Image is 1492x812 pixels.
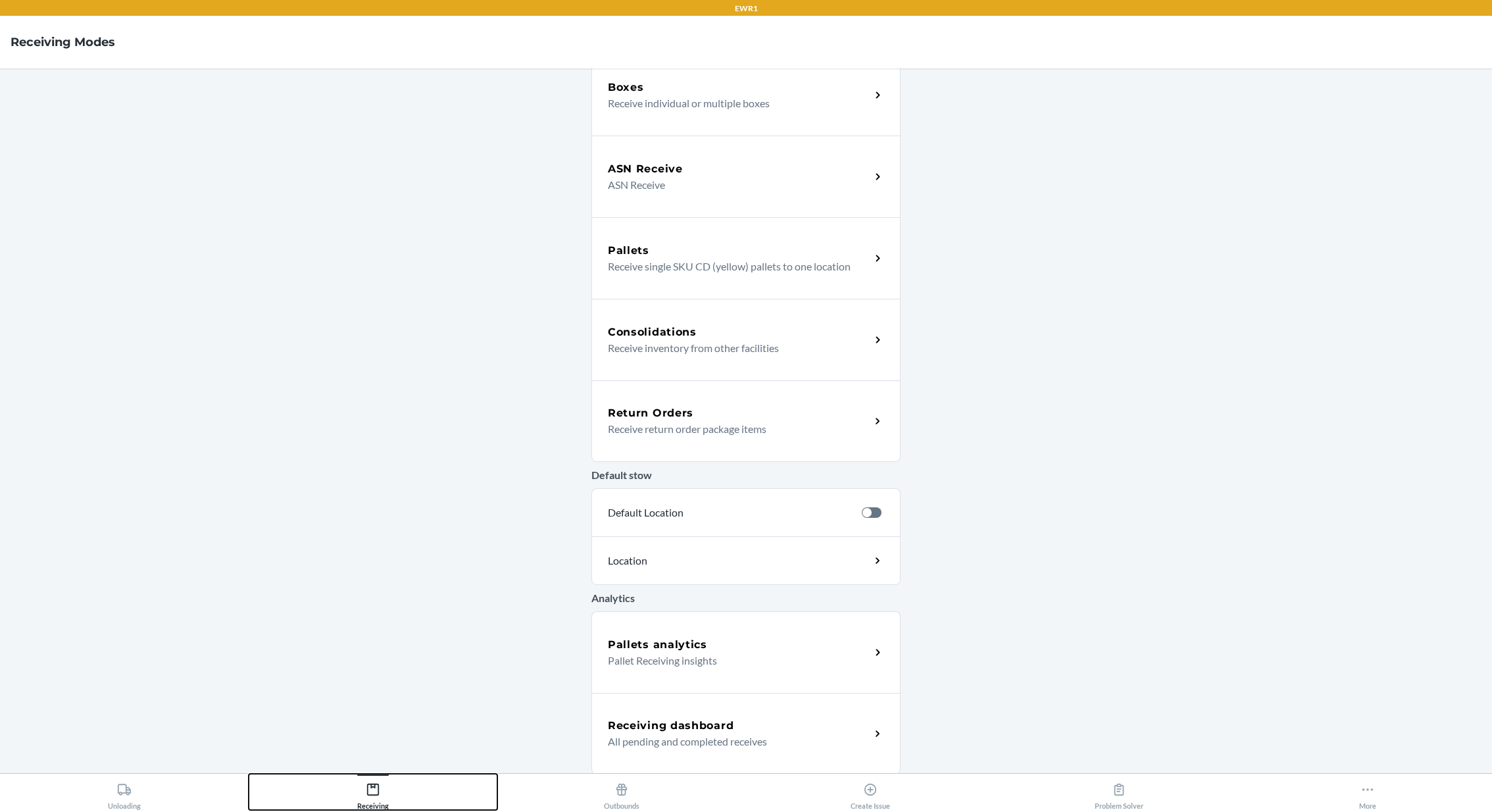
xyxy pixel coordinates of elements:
p: Default stow [591,467,901,483]
button: More [1243,774,1492,810]
div: More [1359,777,1376,810]
div: Unloading [108,777,141,810]
button: Problem Solver [995,774,1243,810]
a: PalletsReceive single SKU CD (yellow) pallets to one location [591,217,901,299]
h4: Receiving Modes [11,34,115,51]
p: Analytics [591,590,901,606]
a: Pallets analyticsPallet Receiving insights [591,611,901,693]
p: Receive single SKU CD (yellow) pallets to one location [608,259,860,274]
h5: Receiving dashboard [608,718,734,734]
h5: ASN Receive [608,161,683,177]
div: Receiving [357,777,389,810]
button: Receiving [249,774,497,810]
a: ConsolidationsReceive inventory from other facilities [591,299,901,380]
div: Problem Solver [1095,777,1143,810]
h5: Boxes [608,80,644,95]
p: Receive return order package items [608,421,860,437]
div: Outbounds [604,777,639,810]
h5: Pallets analytics [608,637,707,653]
p: Receive inventory from other facilities [608,340,860,356]
p: Default Location [608,505,851,520]
div: Create Issue [851,777,890,810]
button: Create Issue [746,774,995,810]
button: Outbounds [497,774,746,810]
a: Return OrdersReceive return order package items [591,380,901,462]
a: BoxesReceive individual or multiple boxes [591,54,901,136]
p: ASN Receive [608,177,860,193]
p: Pallet Receiving insights [608,653,860,669]
h5: Return Orders [608,405,693,421]
p: Location [608,553,763,569]
p: All pending and completed receives [608,734,860,749]
a: Location [591,536,901,585]
p: Receive individual or multiple boxes [608,95,860,111]
h5: Pallets [608,243,649,259]
h5: Consolidations [608,324,697,340]
p: EWR1 [735,3,758,14]
a: ASN ReceiveASN Receive [591,136,901,217]
a: Receiving dashboardAll pending and completed receives [591,693,901,774]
